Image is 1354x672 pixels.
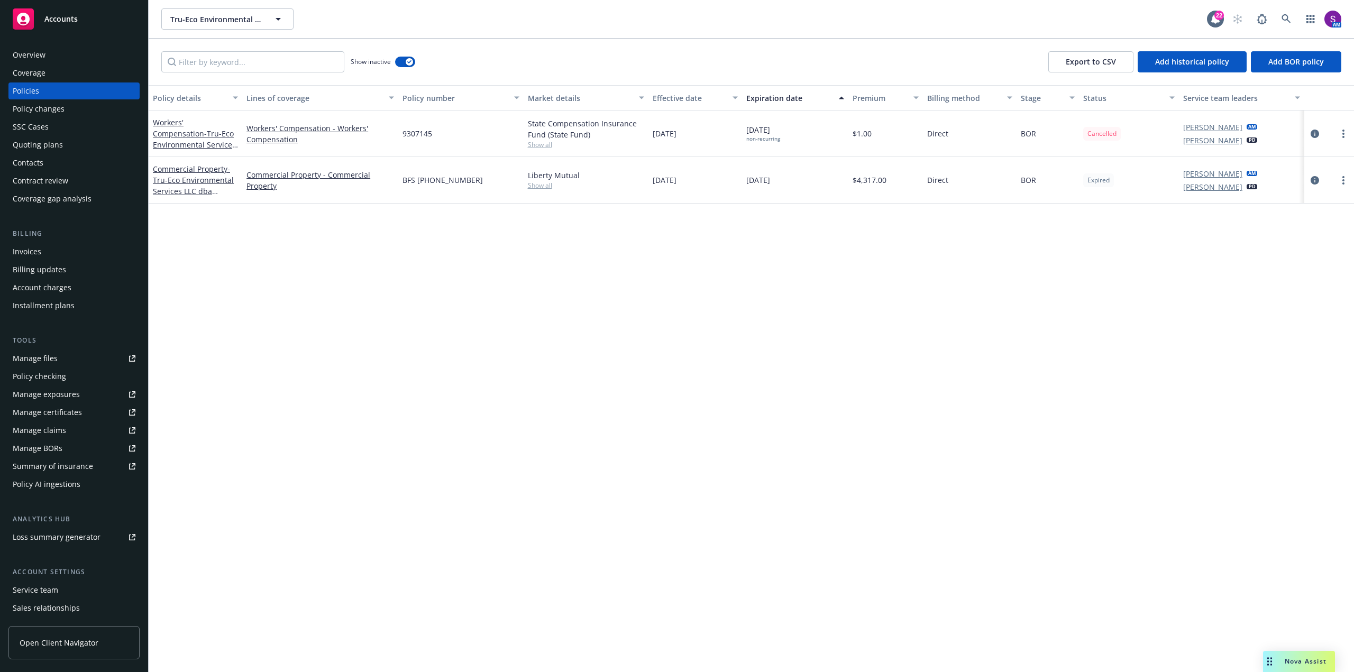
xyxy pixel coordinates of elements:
a: Service team [8,582,140,599]
div: Account settings [8,567,140,577]
span: $4,317.00 [853,174,886,186]
div: Policy changes [13,100,65,117]
button: Stage [1017,85,1079,111]
a: SSC Cases [8,118,140,135]
div: Service team leaders [1183,93,1288,104]
div: Billing [8,228,140,239]
span: Open Client Navigator [20,637,98,648]
span: [DATE] [746,124,780,142]
div: Drag to move [1263,651,1276,672]
button: Premium [848,85,923,111]
span: Show all [528,181,644,190]
div: SSC Cases [13,118,49,135]
a: more [1337,127,1350,140]
a: Policy AI ingestions [8,476,140,493]
span: Export to CSV [1066,57,1116,67]
a: Contacts [8,154,140,171]
button: Service team leaders [1179,85,1304,111]
a: Quoting plans [8,136,140,153]
a: Commercial Property - Commercial Property [246,169,394,191]
div: Lines of coverage [246,93,382,104]
span: BOR [1021,174,1036,186]
button: Effective date [648,85,742,111]
div: Contacts [13,154,43,171]
a: [PERSON_NAME] [1183,168,1242,179]
a: Account charges [8,279,140,296]
button: Billing method [923,85,1017,111]
span: Add BOR policy [1268,57,1324,67]
button: Add BOR policy [1251,51,1341,72]
div: Service team [13,582,58,599]
div: Liberty Mutual [528,170,644,181]
span: Expired [1087,176,1110,185]
a: Loss summary generator [8,529,140,546]
span: Manage exposures [8,386,140,403]
a: circleInformation [1309,174,1321,187]
button: Market details [524,85,648,111]
span: Nova Assist [1285,657,1326,666]
div: Manage certificates [13,404,82,421]
div: 22 [1214,11,1224,20]
div: Policies [13,82,39,99]
span: BOR [1021,128,1036,139]
a: Switch app [1300,8,1321,30]
a: Workers' Compensation - Workers' Compensation [246,123,394,145]
span: [DATE] [746,174,770,186]
span: [DATE] [653,128,676,139]
span: Show inactive [351,57,391,66]
a: Start snowing [1227,8,1248,30]
a: Coverage [8,65,140,81]
div: Policy AI ingestions [13,476,80,493]
div: Sales relationships [13,600,80,616]
a: Policy checking [8,368,140,385]
div: Policy details [153,93,226,104]
button: Status [1079,85,1179,111]
a: [PERSON_NAME] [1183,135,1242,146]
button: Policy number [398,85,523,111]
div: Installment plans [13,297,75,314]
span: Show all [528,140,644,149]
div: Coverage gap analysis [13,190,92,207]
div: Manage claims [13,422,66,439]
button: Add historical policy [1138,51,1247,72]
span: Add historical policy [1155,57,1229,67]
div: Manage exposures [13,386,80,403]
span: BFS [PHONE_NUMBER] [402,174,483,186]
div: Account charges [13,279,71,296]
a: [PERSON_NAME] [1183,181,1242,192]
button: Lines of coverage [242,85,398,111]
div: Policy number [402,93,507,104]
div: Analytics hub [8,514,140,524]
span: 9307145 [402,128,432,139]
a: circleInformation [1309,127,1321,140]
a: Search [1276,8,1297,30]
a: Manage certificates [8,404,140,421]
div: Tools [8,335,140,346]
div: Expiration date [746,93,832,104]
div: Effective date [653,93,726,104]
span: [DATE] [653,174,676,186]
a: Summary of insurance [8,458,140,475]
a: Report a Bug [1251,8,1273,30]
a: Coverage gap analysis [8,190,140,207]
div: Policy checking [13,368,66,385]
span: Tru-Eco Environmental Services LLC [170,14,262,25]
a: Workers' Compensation [153,117,237,216]
a: Accounts [8,4,140,34]
a: more [1337,174,1350,187]
div: Loss summary generator [13,529,100,546]
div: Billing method [927,93,1001,104]
div: Manage BORs [13,440,62,457]
a: Installment plans [8,297,140,314]
a: Overview [8,47,140,63]
a: Manage claims [8,422,140,439]
a: [PERSON_NAME] [1183,122,1242,133]
div: Status [1083,93,1163,104]
a: Invoices [8,243,140,260]
div: Quoting plans [13,136,63,153]
div: Stage [1021,93,1063,104]
div: non-recurring [746,135,780,142]
button: Tru-Eco Environmental Services LLC [161,8,294,30]
button: Export to CSV [1048,51,1133,72]
div: Overview [13,47,45,63]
